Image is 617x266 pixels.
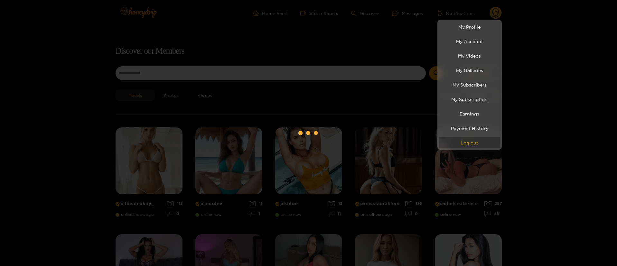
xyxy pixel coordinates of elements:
a: My Subscribers [439,79,500,90]
a: My Account [439,36,500,47]
a: Earnings [439,108,500,119]
a: My Profile [439,21,500,32]
a: Payment History [439,123,500,134]
a: My Galleries [439,65,500,76]
a: My Subscription [439,94,500,105]
button: Log out [439,137,500,148]
a: My Videos [439,50,500,61]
